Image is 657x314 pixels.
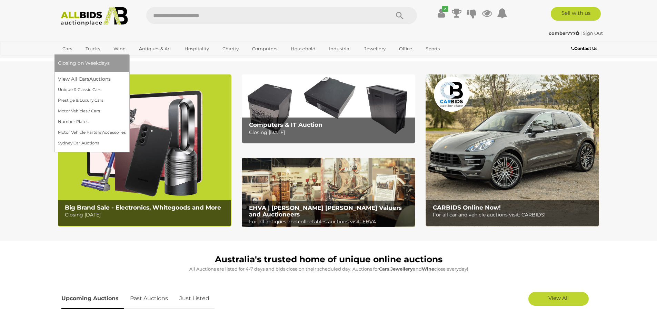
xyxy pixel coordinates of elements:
[422,266,434,272] strong: Wine
[218,43,243,54] a: Charity
[125,288,173,309] a: Past Auctions
[528,292,589,306] a: View All
[433,204,501,211] b: CARBIDS Online Now!
[325,43,355,54] a: Industrial
[174,288,215,309] a: Just Listed
[382,7,417,24] button: Search
[249,204,402,218] b: EHVA | [PERSON_NAME] [PERSON_NAME] Valuers and Auctioneers
[242,158,415,227] img: EHVA | Evans Hastings Valuers and Auctioneers
[61,288,124,309] a: Upcoming Auctions
[81,43,104,54] a: Trucks
[583,30,603,36] a: Sign Out
[61,265,596,273] p: All Auctions are listed for 4-7 days and bids close on their scheduled day. Auctions for , and cl...
[580,30,582,36] span: |
[426,74,599,226] a: CARBIDS Online Now! CARBIDS Online Now! For all car and vehicle auctions visit: CARBIDS!
[436,7,447,19] a: ✔
[242,74,415,144] img: Computers & IT Auction
[61,255,596,264] h1: Australia's trusted home of unique online auctions
[58,74,231,226] img: Big Brand Sale - Electronics, Whitegoods and More
[249,121,322,128] b: Computers & IT Auction
[442,6,448,12] i: ✔
[571,46,597,51] b: Contact Us
[242,158,415,227] a: EHVA | Evans Hastings Valuers and Auctioneers EHVA | [PERSON_NAME] [PERSON_NAME] Valuers and Auct...
[395,43,417,54] a: Office
[549,30,580,36] a: comber777
[433,211,595,219] p: For all car and vehicle auctions visit: CARBIDS!
[548,295,569,301] span: View All
[65,204,221,211] b: Big Brand Sale - Electronics, Whitegoods and More
[248,43,282,54] a: Computers
[426,74,599,226] img: CARBIDS Online Now!
[242,74,415,144] a: Computers & IT Auction Computers & IT Auction Closing [DATE]
[360,43,390,54] a: Jewellery
[58,74,231,226] a: Big Brand Sale - Electronics, Whitegoods and More Big Brand Sale - Electronics, Whitegoods and Mo...
[249,217,411,226] p: For all antiques and collectables auctions visit: EHVA
[421,43,444,54] a: Sports
[57,7,132,26] img: Allbids.com.au
[286,43,320,54] a: Household
[249,128,411,137] p: Closing [DATE]
[65,211,227,219] p: Closing [DATE]
[58,43,77,54] a: Cars
[549,30,579,36] strong: comber777
[135,43,176,54] a: Antiques & Art
[571,45,599,52] a: Contact Us
[379,266,389,272] strong: Cars
[390,266,413,272] strong: Jewellery
[180,43,213,54] a: Hospitality
[551,7,601,21] a: Sell with us
[109,43,130,54] a: Wine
